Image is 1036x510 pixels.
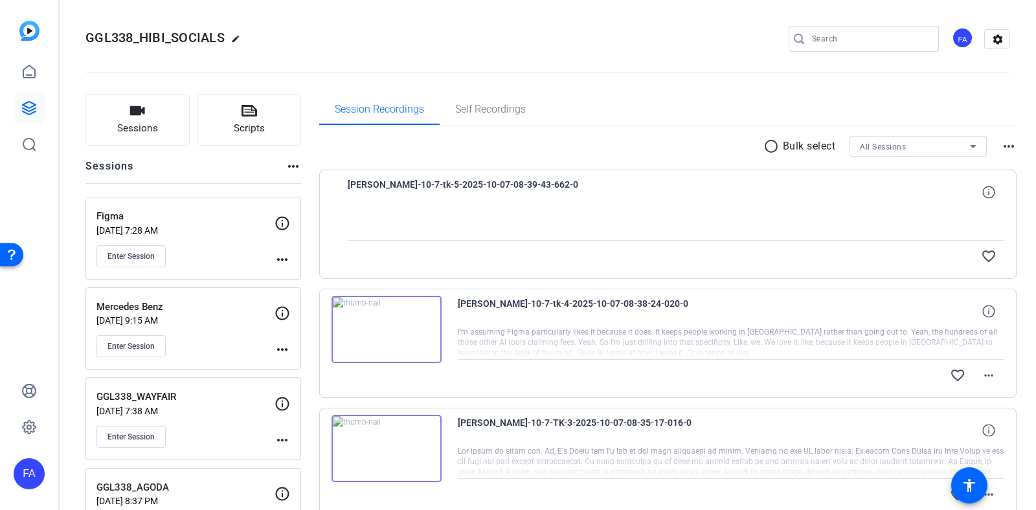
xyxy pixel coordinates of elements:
[335,104,424,115] span: Session Recordings
[96,300,275,315] p: Mercedes Benz
[96,315,275,326] p: [DATE] 9:15 AM
[96,390,275,405] p: GGL338_WAYFAIR
[96,209,275,224] p: Figma
[107,341,155,351] span: Enter Session
[985,30,1011,49] mat-icon: settings
[96,406,275,416] p: [DATE] 7:38 AM
[981,249,997,264] mat-icon: favorite_border
[763,139,783,154] mat-icon: radio_button_unchecked
[96,245,166,267] button: Enter Session
[1001,139,1017,154] mat-icon: more_horiz
[332,415,442,482] img: thumb-nail
[952,27,974,50] ngx-avatar: Fridays Admin
[96,225,275,236] p: [DATE] 7:28 AM
[96,480,275,495] p: GGL338_AGODA
[14,458,45,489] div: FA
[275,432,290,448] mat-icon: more_horiz
[332,296,442,363] img: thumb-nail
[812,31,929,47] input: Search
[962,478,977,493] mat-icon: accessibility
[96,335,166,357] button: Enter Session
[197,94,302,146] button: Scripts
[286,159,301,174] mat-icon: more_horiz
[458,296,697,327] span: [PERSON_NAME]-10-7-tk-4-2025-10-07-08-38-24-020-0
[458,415,697,446] span: [PERSON_NAME]-10-7-TK-3-2025-10-07-08-35-17-016-0
[275,342,290,357] mat-icon: more_horiz
[455,104,526,115] span: Self Recordings
[860,142,906,151] span: All Sessions
[981,368,997,383] mat-icon: more_horiz
[96,496,275,506] p: [DATE] 8:37 PM
[85,30,225,45] span: GGL338_HIBI_SOCIALS
[85,159,134,183] h2: Sessions
[981,487,997,502] mat-icon: more_horiz
[234,121,265,136] span: Scripts
[85,94,190,146] button: Sessions
[275,252,290,267] mat-icon: more_horiz
[117,121,158,136] span: Sessions
[231,34,247,50] mat-icon: edit
[19,21,39,41] img: blue-gradient.svg
[783,139,836,154] p: Bulk select
[96,426,166,448] button: Enter Session
[952,27,973,49] div: FA
[107,432,155,442] span: Enter Session
[950,487,965,502] mat-icon: favorite_border
[950,368,965,383] mat-icon: favorite_border
[348,177,587,208] span: [PERSON_NAME]-10-7-tk-5-2025-10-07-08-39-43-662-0
[107,251,155,261] span: Enter Session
